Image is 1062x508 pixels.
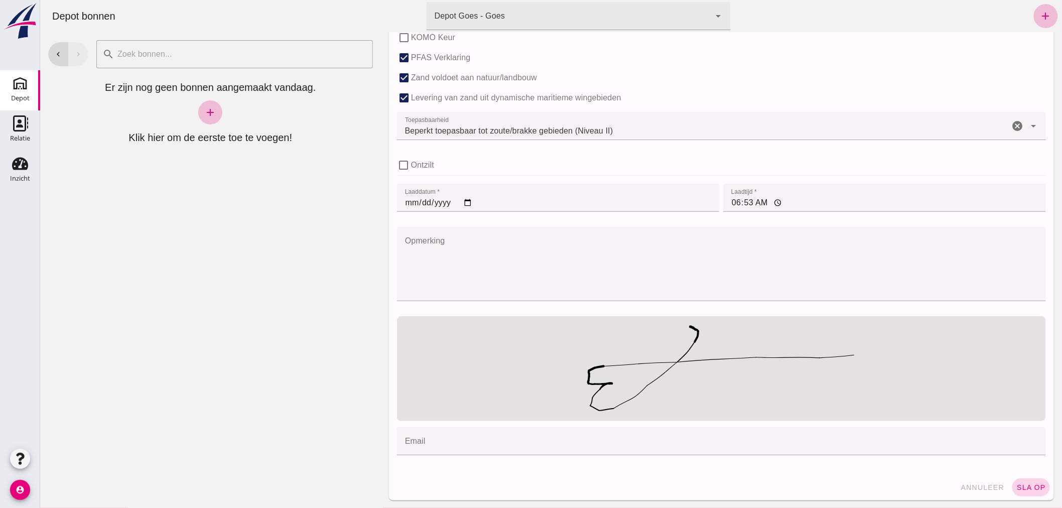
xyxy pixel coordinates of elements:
div: Inzicht [10,175,30,182]
span: annuleer [920,483,965,491]
i: chevron_left [14,50,23,59]
i: arrow_drop_down [673,10,685,22]
i: add [1000,10,1012,22]
button: sla op [972,478,1010,496]
button: annuleer [916,478,969,496]
i: Wis Toepasbaarheid [972,120,984,132]
div: Depot bonnen [4,9,83,23]
label: Levering van zand uit dynamische maritieme wingebieden [371,88,581,108]
i: arrow_drop_down [988,120,1000,132]
span: Beperkt toepasbaar tot zoute/brakke gebieden (Niveau II) [365,125,573,137]
label: Zand voldoet aan natuur/landbouw [371,68,497,88]
div: Depot [11,95,30,101]
img: logo-small.a267ee39.svg [2,3,38,40]
input: Zoek bonnen... [74,40,327,68]
div: Relatie [10,135,30,142]
label: Ontzilt [371,155,394,175]
i: add [164,106,176,118]
span: sla op [976,483,1006,491]
label: PFAS Verklaring [371,48,431,68]
div: Er zijn nog geen bonnen aangemaakt vandaag. Klik hier om de eerste toe te voegen! [8,80,333,145]
div: Depot Goes - Goes [394,10,465,22]
i: search [62,48,74,60]
label: KOMO Keur [371,28,415,48]
i: account_circle [10,480,30,500]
